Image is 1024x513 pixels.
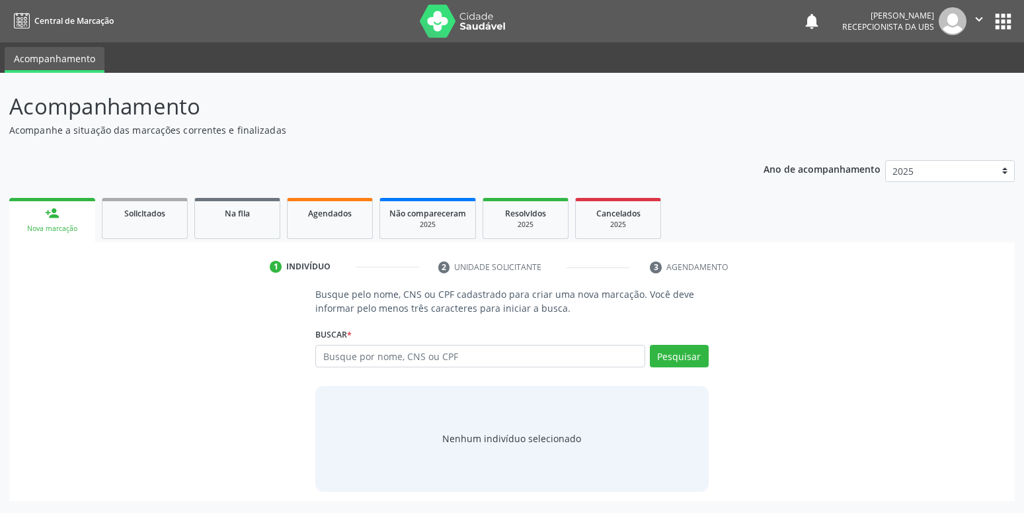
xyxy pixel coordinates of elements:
[505,208,546,219] span: Resolvidos
[9,123,713,137] p: Acompanhe a situação das marcações correntes e finalizadas
[972,12,986,26] i: 
[315,345,645,367] input: Busque por nome, CNS ou CPF
[45,206,59,220] div: person_add
[270,261,282,273] div: 1
[286,261,331,273] div: Indivíduo
[596,208,641,219] span: Cancelados
[842,21,934,32] span: Recepcionista da UBS
[389,208,466,219] span: Não compareceram
[308,208,352,219] span: Agendados
[803,12,821,30] button: notifications
[34,15,114,26] span: Central de Marcação
[585,220,651,230] div: 2025
[939,7,966,35] img: img
[442,432,581,445] div: Nenhum indivíduo selecionado
[9,90,713,123] p: Acompanhamento
[19,224,86,234] div: Nova marcação
[124,208,165,219] span: Solicitados
[492,220,559,230] div: 2025
[389,220,466,230] div: 2025
[992,10,1015,33] button: apps
[764,160,881,177] p: Ano de acompanhamento
[5,47,104,73] a: Acompanhamento
[315,324,352,345] label: Buscar
[315,287,708,315] p: Busque pelo nome, CNS ou CPF cadastrado para criar uma nova marcação. Você deve informar pelo men...
[225,208,250,219] span: Na fila
[842,10,934,21] div: [PERSON_NAME]
[966,7,992,35] button: 
[650,345,709,367] button: Pesquisar
[9,10,114,32] a: Central de Marcação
